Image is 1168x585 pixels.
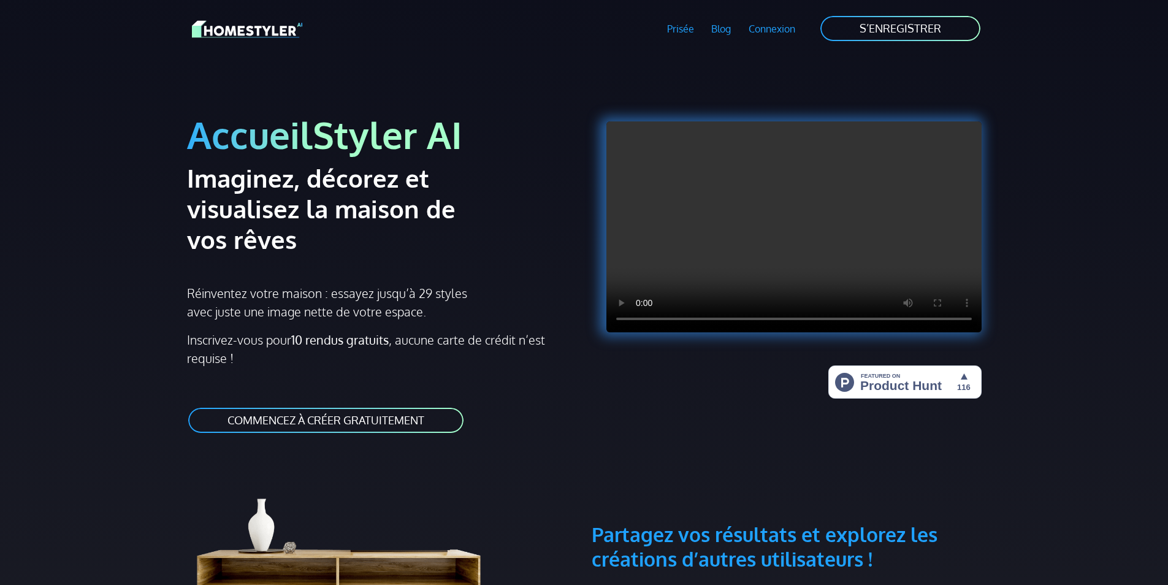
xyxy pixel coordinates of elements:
h2: Imaginez, décorez et visualisez la maison de vos rêves [187,162,499,254]
a: Prisée [658,15,703,43]
p: Réinventez votre maison : essayez jusqu’à 29 styles avec juste une image nette de votre espace. [187,284,479,321]
h1: AccueilStyler AI [187,112,577,158]
strong: 10 rendus gratuits [291,332,389,348]
h3: Partagez vos résultats et explorez les créations d’autres utilisateurs ! [592,464,982,572]
a: Blog [703,15,740,43]
a: S’ENREGISTRER [819,15,982,42]
a: Connexion [740,15,804,43]
p: Inscrivez-vous pour , aucune carte de crédit n’est requise ! [187,331,577,367]
img: Logo HomeStyler AI [192,18,302,40]
a: COMMENCEZ À CRÉER GRATUITEMENT [187,407,465,434]
img: HomeStyler AI - La décoration d’intérieur en toute simplicité : un clic pour accéder à la maison ... [828,365,982,399]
